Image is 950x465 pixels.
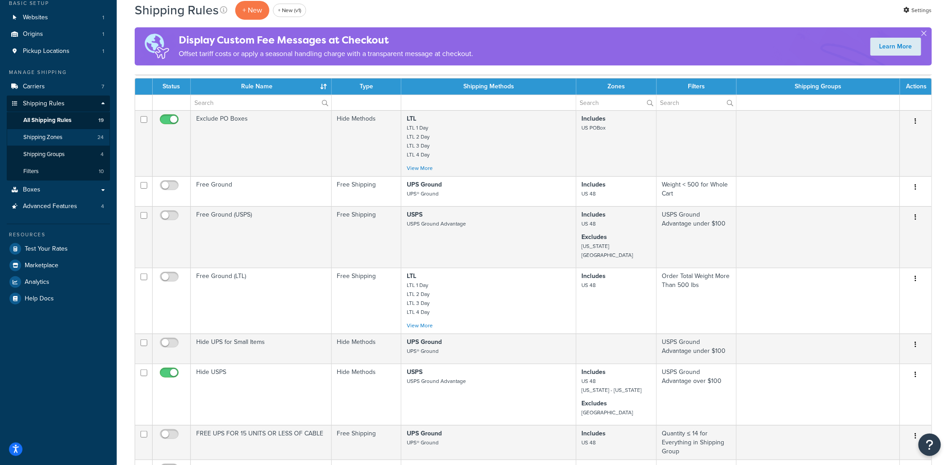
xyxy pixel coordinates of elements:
small: [GEOGRAPHIC_DATA] [582,409,633,417]
a: + New (v1) [273,4,306,17]
strong: USPS [407,210,422,219]
small: UPS® Ground [407,347,439,355]
input: Search [657,95,736,110]
a: Boxes [7,182,110,198]
a: Settings [904,4,932,17]
li: Carriers [7,78,110,95]
td: USPS Ground Advantage over $100 [657,364,737,425]
li: Shipping Zones [7,129,110,146]
small: [US_STATE] [GEOGRAPHIC_DATA] [582,242,633,259]
small: US 48 [US_STATE] - [US_STATE] [582,377,642,394]
li: All Shipping Rules [7,112,110,129]
span: Shipping Groups [23,151,65,158]
a: Test Your Rates [7,241,110,257]
td: Hide Methods [332,110,402,176]
a: Help Docs [7,291,110,307]
span: Carriers [23,83,45,91]
a: View More [407,164,433,172]
td: Weight < 500 for Whole Cart [657,176,737,206]
td: Free Ground (USPS) [191,206,332,268]
h4: Display Custom Fee Messages at Checkout [179,33,473,48]
span: Pickup Locations [23,48,70,55]
a: View More [407,322,433,330]
a: Advanced Features 4 [7,198,110,215]
td: USPS Ground Advantage under $100 [657,334,737,364]
strong: Excludes [582,232,607,242]
strong: Includes [582,114,606,123]
td: Free Ground [191,176,332,206]
td: Free Shipping [332,425,402,460]
th: Status [153,78,191,95]
span: 7 [101,83,104,91]
strong: Includes [582,180,606,189]
a: Marketplace [7,257,110,274]
small: US POBox [582,124,606,132]
button: Open Resource Center [919,434,941,456]
span: 4 [101,151,104,158]
h1: Shipping Rules [135,1,219,19]
a: Learn More [871,38,921,56]
small: US 48 [582,190,596,198]
span: Advanced Features [23,203,77,210]
td: Free Shipping [332,206,402,268]
strong: UPS Ground [407,337,442,347]
th: Filters [657,78,737,95]
small: US 48 [582,281,596,289]
th: Rule Name : activate to sort column ascending [191,78,332,95]
li: Pickup Locations [7,43,110,60]
strong: Excludes [582,399,607,408]
small: UPS® Ground [407,439,439,447]
span: 1 [102,30,104,38]
span: 19 [98,117,104,124]
td: Free Ground (LTL) [191,268,332,334]
a: Websites 1 [7,9,110,26]
li: Advanced Features [7,198,110,215]
td: Hide UPS for Small Items [191,334,332,364]
small: US 48 [582,220,596,228]
span: Analytics [25,278,49,286]
span: Shipping Rules [23,100,65,108]
span: 24 [97,134,104,141]
li: Shipping Groups [7,146,110,163]
span: Test Your Rates [25,245,68,253]
span: 4 [101,203,104,210]
img: duties-banner-06bc72dcb5fe05cb3f9472aba00be2ae8eb53ab6f0d8bb03d382ba314ac3c341.png [135,27,179,65]
a: Analytics [7,274,110,290]
td: Hide Methods [332,364,402,425]
span: Marketplace [25,262,58,269]
strong: LTL [407,271,416,281]
input: Search [191,95,331,110]
span: 1 [102,48,104,55]
span: Origins [23,30,43,38]
a: Shipping Zones 24 [7,129,110,146]
a: Shipping Groups 4 [7,146,110,163]
span: All Shipping Rules [23,117,71,124]
p: + New [235,1,269,19]
a: Carriers 7 [7,78,110,95]
th: Actions [900,78,932,95]
a: Filters 10 [7,163,110,180]
small: US 48 [582,439,596,447]
td: Free Shipping [332,176,402,206]
th: Shipping Methods [401,78,576,95]
div: Resources [7,231,110,239]
small: USPS Ground Advantage [407,220,466,228]
td: FREE UPS FOR 15 UNITS OR LESS OF CABLE [191,425,332,460]
span: Boxes [23,186,40,194]
strong: Includes [582,210,606,219]
td: Order Total Weight More Than 500 lbs [657,268,737,334]
a: Pickup Locations 1 [7,43,110,60]
span: 10 [99,168,104,175]
span: Websites [23,14,48,22]
span: Shipping Zones [23,134,62,141]
small: LTL 1 Day LTL 2 Day LTL 3 Day LTL 4 Day [407,281,430,316]
a: All Shipping Rules 19 [7,112,110,129]
small: USPS Ground Advantage [407,377,466,385]
td: Hide USPS [191,364,332,425]
small: LTL 1 Day LTL 2 Day LTL 3 Day LTL 4 Day [407,124,430,159]
td: Exclude PO Boxes [191,110,332,176]
th: Shipping Groups [737,78,900,95]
